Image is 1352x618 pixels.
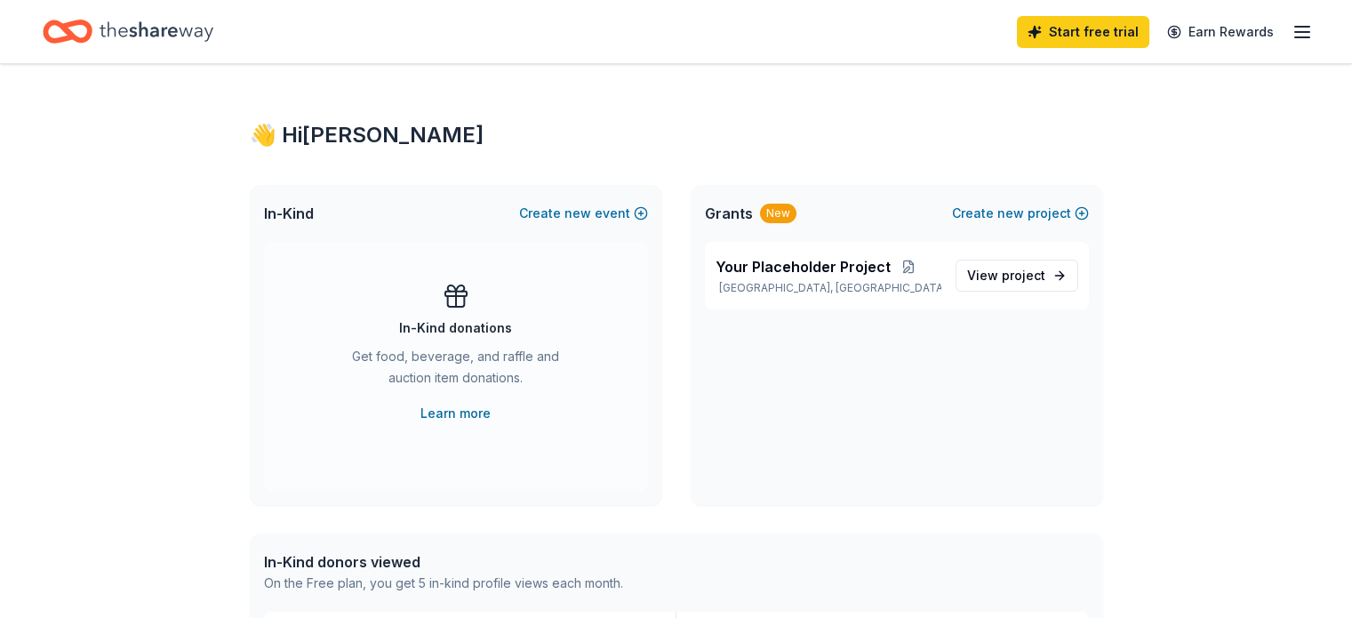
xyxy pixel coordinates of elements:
[519,203,648,224] button: Createnewevent
[967,265,1045,286] span: View
[264,203,314,224] span: In-Kind
[956,260,1078,292] a: View project
[1002,268,1045,283] span: project
[264,551,623,573] div: In-Kind donors viewed
[250,121,1103,149] div: 👋 Hi [PERSON_NAME]
[997,203,1024,224] span: new
[564,203,591,224] span: new
[716,256,891,277] span: Your Placeholder Project
[1156,16,1284,48] a: Earn Rewards
[420,403,491,424] a: Learn more
[399,317,512,339] div: In-Kind donations
[335,346,577,396] div: Get food, beverage, and raffle and auction item donations.
[264,573,623,594] div: On the Free plan, you get 5 in-kind profile views each month.
[760,204,796,223] div: New
[1017,16,1149,48] a: Start free trial
[716,281,941,295] p: [GEOGRAPHIC_DATA], [GEOGRAPHIC_DATA]
[705,203,753,224] span: Grants
[952,203,1089,224] button: Createnewproject
[43,11,213,52] a: Home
